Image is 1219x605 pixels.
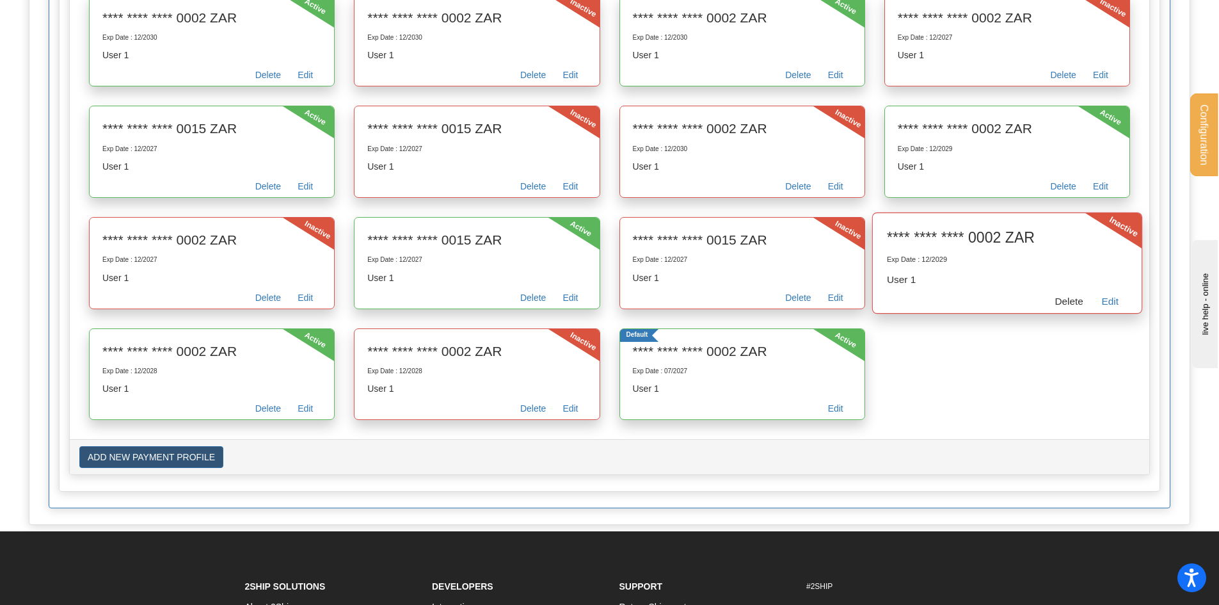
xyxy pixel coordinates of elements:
[303,218,308,228] div: Inactive
[633,33,852,42] p: Exp Date : 12/2030
[289,291,321,309] a: Edit
[102,367,321,376] p: Exp Date : 12/2028
[898,160,1117,173] p: User 1
[512,68,554,86] a: Delete
[1190,237,1218,367] iframe: chat widget
[806,583,975,591] h6: #2SHIP
[887,272,1127,286] p: User 1
[102,33,321,42] p: Exp Date : 12/2030
[1107,214,1113,224] div: Inactive
[1085,68,1117,86] a: Edit
[833,330,838,339] div: Active
[102,271,321,284] p: User 1
[633,255,852,264] p: Exp Date : 12/2027
[833,218,838,228] div: Inactive
[633,145,852,154] p: Exp Date : 12/2030
[568,330,573,339] div: Inactive
[79,446,223,468] button: ADD NEW PAYMENT PROFILE
[633,271,852,284] p: User 1
[367,33,586,42] p: Exp Date : 12/2030
[777,68,819,86] a: Delete
[898,33,1117,42] p: Exp Date : 12/2027
[303,330,308,339] div: Active
[289,179,321,197] a: Edit
[1190,93,1218,176] button: Configuration
[1042,179,1084,197] a: Delete
[1085,179,1117,197] a: Edit
[777,179,819,197] a: Delete
[303,107,308,117] div: Active
[367,382,586,395] p: User 1
[1046,293,1092,313] a: Delete
[367,49,586,61] p: User 1
[1042,68,1084,86] a: Delete
[247,179,289,197] a: Delete
[367,160,586,173] p: User 1
[367,271,586,284] p: User 1
[833,107,838,117] div: Inactive
[619,581,663,592] strong: Support
[820,401,852,419] a: Edit
[568,107,573,117] div: Inactive
[247,291,289,309] a: Delete
[289,68,321,86] a: Edit
[554,291,586,309] a: Edit
[554,179,586,197] a: Edit
[898,49,1117,61] p: User 1
[820,68,852,86] a: Edit
[102,49,321,61] p: User 1
[1092,293,1127,313] a: Edit
[820,291,852,309] a: Edit
[247,401,289,419] a: Delete
[898,145,1117,154] p: Exp Date : 12/2029
[1098,107,1104,117] div: Active
[245,581,326,592] strong: 2Ship Solutions
[367,145,586,154] p: Exp Date : 12/2027
[820,179,852,197] a: Edit
[289,401,321,419] a: Edit
[102,255,321,264] p: Exp Date : 12/2027
[102,160,321,173] p: User 1
[633,49,852,61] p: User 1
[512,179,554,197] a: Delete
[102,382,321,395] p: User 1
[633,382,852,395] p: User 1
[568,218,573,228] div: Active
[367,367,586,376] p: Exp Date : 12/2028
[102,145,321,154] p: Exp Date : 12/2027
[554,401,586,419] a: Edit
[367,255,586,264] p: Exp Date : 12/2027
[633,160,852,173] p: User 1
[10,11,118,20] div: live help - online
[512,291,554,309] a: Delete
[554,68,586,86] a: Edit
[247,68,289,86] a: Delete
[633,367,852,376] p: Exp Date : 07/2027
[432,581,493,592] strong: Developers
[512,401,554,419] a: Delete
[887,255,1127,265] p: Exp Date : 12/2029
[777,291,819,309] a: Delete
